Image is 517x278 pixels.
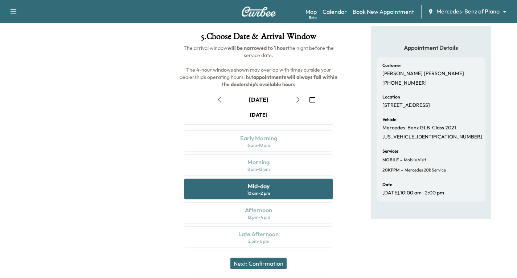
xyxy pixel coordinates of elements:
[230,258,287,269] button: Next: Confirmation
[403,167,446,173] span: Mercedes 20k Service
[250,111,267,118] div: [DATE]
[180,45,338,88] span: The arrival window the night before the service date. The 4-hour windows shown may overlap with t...
[323,7,347,16] a: Calendar
[241,7,276,17] img: Curbee Logo
[309,15,317,20] div: Beta
[248,182,270,190] div: Mid-day
[178,32,339,44] h1: 5 . Choose Date & Arrival Window
[382,182,392,187] h6: Date
[436,7,500,16] span: Mercedes-Benz of Plano
[249,96,268,104] div: [DATE]
[353,7,414,16] a: Book New Appointment
[382,95,400,99] h6: Location
[247,190,270,196] div: 10 am - 2 pm
[382,157,399,163] span: MOBILE
[382,190,444,196] p: [DATE] , 10:00 am - 2:00 pm
[382,117,396,122] h6: Vehicle
[382,102,430,109] p: [STREET_ADDRESS]
[382,80,427,86] p: [PHONE_NUMBER]
[399,156,402,164] span: -
[382,63,401,68] h6: Customer
[402,157,426,163] span: Mobile Visit
[222,74,338,88] b: appointments will always fall within the dealership's available hours
[305,7,317,16] a: MapBeta
[382,167,399,173] span: 20KPPM
[227,45,288,51] b: will be narrowed to 1 hour
[382,125,456,131] p: Mercedes-Benz GLB-Class 2021
[399,166,403,174] span: -
[382,149,398,153] h6: Services
[382,70,464,77] p: [PERSON_NAME] [PERSON_NAME]
[382,134,482,140] p: [US_VEHICLE_IDENTIFICATION_NUMBER]
[377,44,485,52] h5: Appointment Details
